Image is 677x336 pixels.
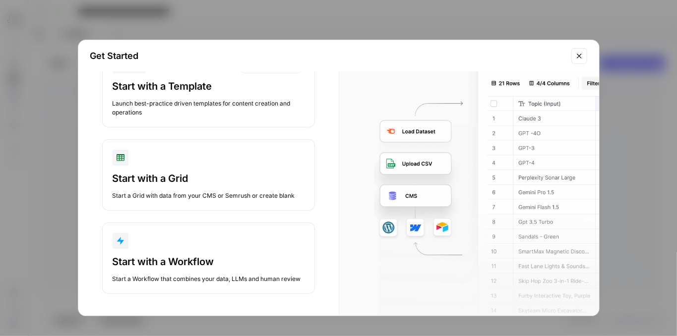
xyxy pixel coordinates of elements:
div: Start with a Template [113,79,305,93]
button: RecommendedStart with a TemplateLaunch best-practice driven templates for content creation and op... [102,47,315,127]
div: Launch best-practice driven templates for content creation and operations [113,99,305,117]
button: Close modal [571,48,587,64]
button: Start with a GridStart a Grid with data from your CMS or Semrush or create blank [102,139,315,211]
div: Start with a Workflow [113,255,305,269]
button: Start with a WorkflowStart a Workflow that combines your data, LLMs and human review [102,223,315,294]
div: Start a Workflow that combines your data, LLMs and human review [113,275,305,283]
div: Start a Grid with data from your CMS or Semrush or create blank [113,191,305,200]
h2: Get Started [90,49,565,63]
div: Start with a Grid [113,171,305,185]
